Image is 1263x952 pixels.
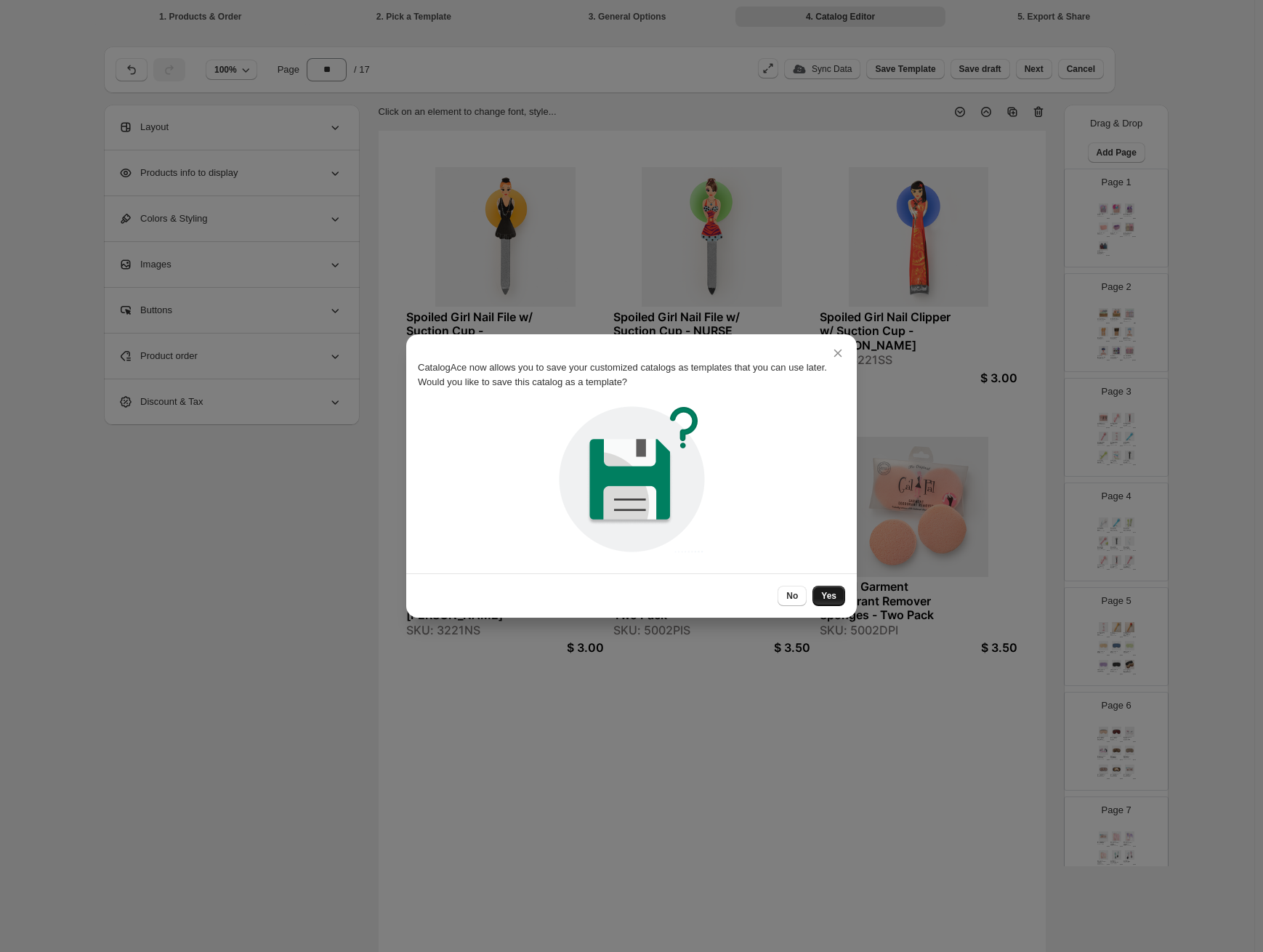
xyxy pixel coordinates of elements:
[778,586,807,606] button: No
[821,590,836,602] span: Yes
[554,401,710,557] img: pickTemplate
[786,590,798,602] span: No
[418,360,845,390] p: CatalogAce now allows you to save your customized catalogs as templates that you can use later. W...
[812,586,845,606] button: Yes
